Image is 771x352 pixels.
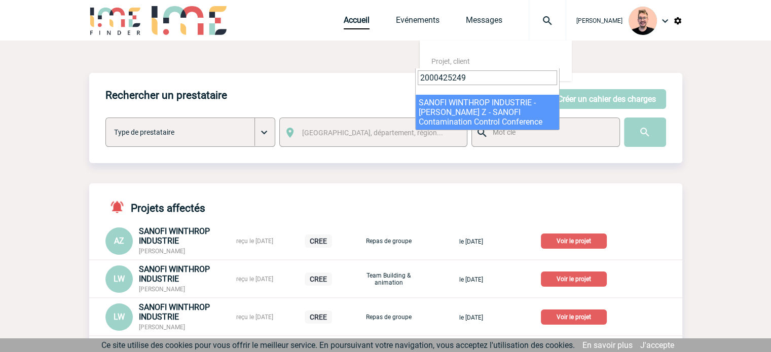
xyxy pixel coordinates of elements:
span: SANOFI WINTHROP INDUSTRIE [139,302,210,322]
span: SANOFI WINTHROP INDUSTRIE [139,264,210,284]
input: Mot clé [490,126,610,139]
p: Repas de groupe [363,238,414,245]
h4: Projets affectés [105,200,205,214]
li: SANOFI WINTHROP INDUSTRIE - [PERSON_NAME] Z - SANOFI Contamination Control Conference [416,95,559,130]
p: Team Building & animation [363,272,414,286]
span: [PERSON_NAME] [576,17,622,24]
span: le [DATE] [459,238,483,245]
span: Projet, client [431,57,470,65]
a: J'accepte [640,340,674,350]
span: LW [114,274,125,284]
p: Voir le projet [541,271,607,287]
span: reçu le [DATE] [236,314,273,321]
a: Messages [466,15,502,29]
a: En savoir plus [582,340,633,350]
span: Ce site utilise des cookies pour vous offrir le meilleur service. En poursuivant votre navigation... [101,340,575,350]
span: [PERSON_NAME] [139,324,185,331]
span: reçu le [DATE] [236,276,273,283]
span: AZ [114,236,124,246]
h4: Rechercher un prestataire [105,89,227,101]
a: Voir le projet [541,273,611,283]
input: Submit [624,118,666,147]
a: Evénements [396,15,439,29]
p: Repas de groupe [363,314,414,321]
a: Voir le projet [541,236,611,245]
p: Voir le projet [541,309,607,325]
span: le [DATE] [459,276,483,283]
span: [PERSON_NAME] [139,248,185,255]
span: le [DATE] [459,314,483,321]
p: CREE [305,310,332,324]
span: LW [114,312,125,322]
span: [PERSON_NAME] [139,286,185,293]
span: SANOFI WINTHROP INDUSTRIE [139,226,210,246]
p: CREE [305,234,332,248]
img: notifications-active-24-px-r.png [109,200,131,214]
p: Voir le projet [541,233,607,249]
a: Voir le projet [541,311,611,321]
span: reçu le [DATE] [236,238,273,245]
img: 129741-1.png [629,7,657,35]
span: [GEOGRAPHIC_DATA], département, région... [302,129,443,137]
p: CREE [305,272,332,286]
img: IME-Finder [89,6,142,35]
a: Accueil [344,15,370,29]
